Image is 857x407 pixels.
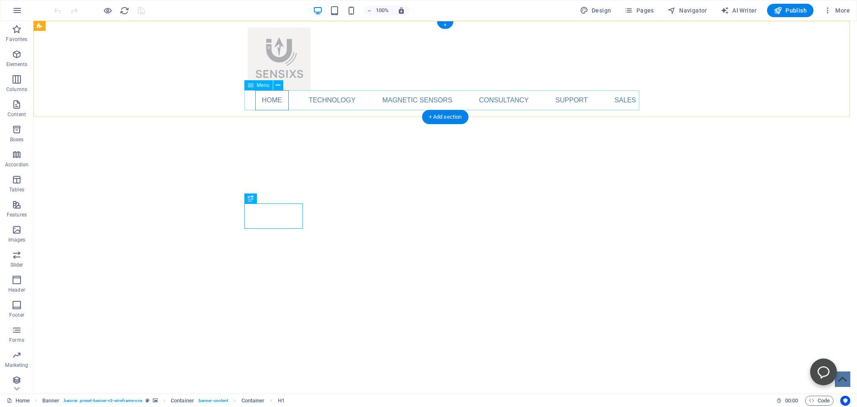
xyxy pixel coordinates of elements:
button: Click here to leave preview mode and continue editing [103,5,113,15]
span: : [791,397,792,404]
button: Usercentrics [840,396,850,406]
span: . banner-content [198,396,228,406]
p: Forms [9,337,24,343]
p: Footer [9,312,24,318]
div: + Add section [422,110,469,124]
span: 00 00 [785,396,798,406]
span: Pages [624,6,654,15]
button: Publish [767,4,813,17]
i: On resize automatically adjust zoom level to fit chosen device. [398,7,405,14]
p: Columns [6,86,27,93]
button: Open chatbot window [777,338,803,364]
span: Click to select. Double-click to edit [241,396,265,406]
button: 100% [363,5,393,15]
button: AI Writer [717,4,760,17]
p: Slider [10,262,23,268]
span: Design [580,6,611,15]
p: Elements [6,61,28,68]
i: Reload page [120,6,129,15]
span: Navigator [667,6,707,15]
button: Navigator [664,4,711,17]
span: Code [809,396,830,406]
h6: 100% [376,5,389,15]
button: Pages [621,4,657,17]
p: Boxes [10,136,24,143]
span: . banner .preset-banner-v3-wireframe-one [63,396,142,406]
p: Favorites [6,36,27,43]
nav: breadcrumb [42,396,285,406]
span: AI Writer [721,6,757,15]
button: reload [119,5,129,15]
button: Design [577,4,615,17]
h6: Session time [776,396,798,406]
p: Images [8,237,26,243]
p: Content [8,111,26,118]
div: Design (Ctrl+Alt+Y) [577,4,615,17]
button: Code [805,396,834,406]
span: Publish [774,6,807,15]
a: Click to cancel selection. Double-click to open Pages [7,396,30,406]
button: More [820,4,853,17]
p: Tables [9,186,24,193]
span: More [824,6,850,15]
p: Marketing [5,362,28,369]
span: Click to select. Double-click to edit [42,396,60,406]
p: Accordion [5,161,28,168]
i: This element is a customizable preset [146,398,149,403]
i: This element contains a background [153,398,158,403]
span: Click to select. Double-click to edit [278,396,285,406]
p: Features [7,211,27,218]
span: Menu [257,83,269,88]
p: Header [8,287,25,293]
div: + [437,21,453,29]
span: Click to select. Double-click to edit [171,396,194,406]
